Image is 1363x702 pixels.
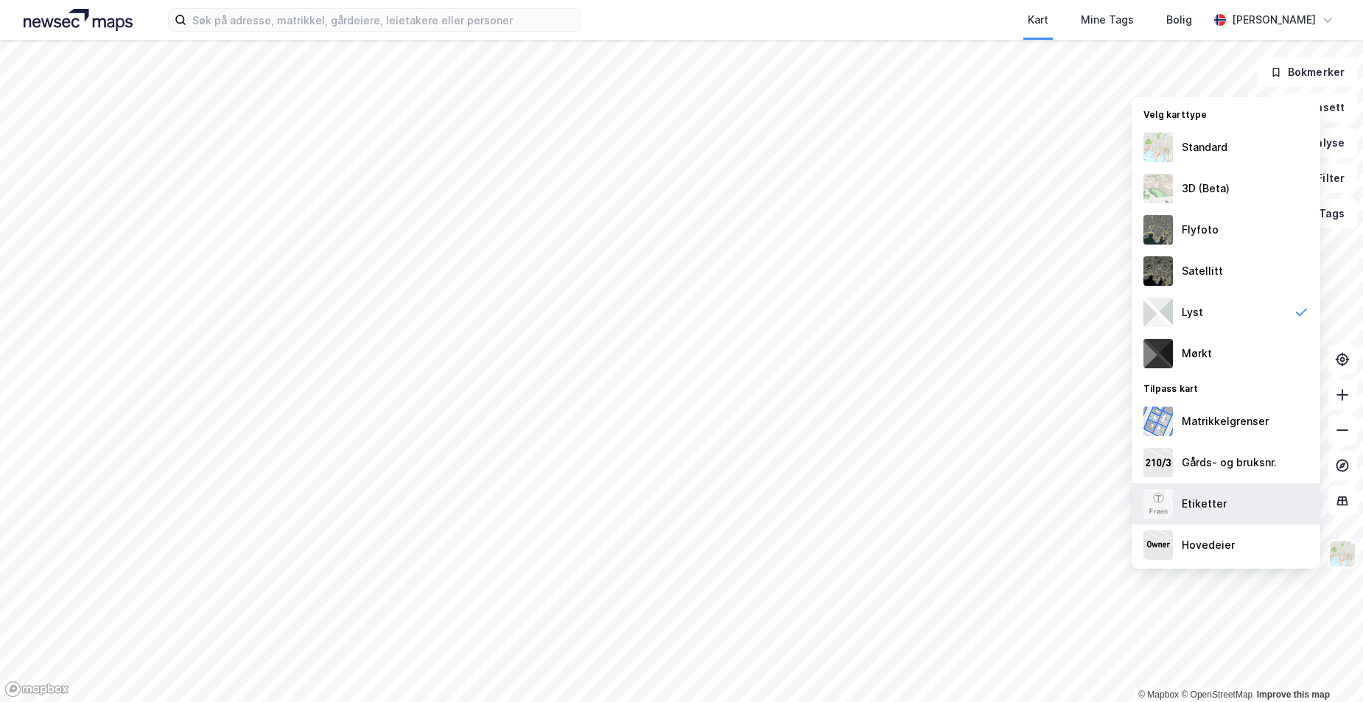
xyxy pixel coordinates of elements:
div: Hovedeier [1182,536,1235,554]
a: Mapbox homepage [4,681,69,698]
a: Improve this map [1257,689,1330,700]
img: nCdM7BzjoCAAAAAElFTkSuQmCC [1143,339,1173,368]
input: Søk på adresse, matrikkel, gårdeiere, leietakere eller personer [186,9,580,31]
img: 9k= [1143,256,1173,286]
a: Mapbox [1138,689,1179,700]
div: Lyst [1182,303,1203,321]
img: Z [1143,174,1173,203]
img: Z [1143,215,1173,245]
div: Flyfoto [1182,221,1219,239]
img: cadastreBorders.cfe08de4b5ddd52a10de.jpeg [1143,407,1173,436]
img: majorOwner.b5e170eddb5c04bfeeff.jpeg [1143,530,1173,560]
div: Velg karttype [1132,100,1320,127]
div: 3D (Beta) [1182,180,1230,197]
div: Gårds- og bruksnr. [1182,454,1277,471]
button: Tags [1289,199,1357,228]
img: cadastreKeys.547ab17ec502f5a4ef2b.jpeg [1143,448,1173,477]
div: Kart [1028,11,1048,29]
img: luj3wr1y2y3+OchiMxRmMxRlscgabnMEmZ7DJGWxyBpucwSZnsMkZbHIGm5zBJmewyRlscgabnMEmZ7DJGWxyBpucwSZnsMkZ... [1143,298,1173,327]
a: OpenStreetMap [1181,689,1252,700]
div: [PERSON_NAME] [1232,11,1316,29]
div: Bolig [1166,11,1192,29]
img: Z [1143,133,1173,162]
button: Filter [1286,164,1357,193]
div: Etiketter [1182,495,1227,513]
div: Matrikkelgrenser [1182,413,1269,430]
button: Bokmerker [1258,57,1357,87]
button: Datasett [1267,93,1357,122]
div: Mørkt [1182,345,1212,362]
img: Z [1143,489,1173,519]
iframe: Chat Widget [1289,631,1363,702]
div: Mine Tags [1081,11,1134,29]
div: Standard [1182,138,1227,156]
div: Satellitt [1182,262,1223,280]
img: Z [1328,540,1356,568]
img: logo.a4113a55bc3d86da70a041830d287a7e.svg [24,9,133,31]
div: Tilpass kart [1132,374,1320,401]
